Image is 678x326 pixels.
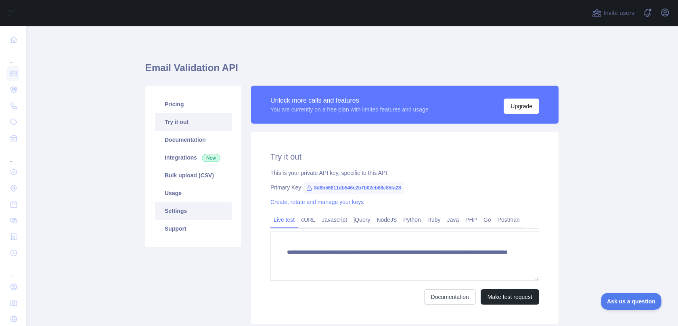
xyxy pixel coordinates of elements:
span: 8d8b56811db546e2b7b02eb68c85fa28 [303,182,404,194]
div: You are currently on a free plan with limited features and usage [270,105,429,114]
a: NodeJS [373,213,400,226]
div: Unlock more calls and features [270,96,429,105]
button: Make test request [481,289,539,305]
a: Java [444,213,462,226]
a: Pricing [155,95,232,113]
a: Bulk upload (CSV) [155,166,232,184]
div: ... [6,48,19,65]
div: ... [6,147,19,163]
a: Python [400,213,424,226]
div: Primary Key: [270,183,539,191]
a: Postman [494,213,523,226]
button: Invite users [590,6,636,19]
a: PHP [462,213,480,226]
div: This is your private API key, specific to this API. [270,169,539,177]
span: New [202,154,220,162]
a: Ruby [424,213,444,226]
span: Invite users [603,8,634,18]
a: Create, rotate and manage your keys [270,199,364,205]
a: Documentation [424,289,476,305]
a: Try it out [155,113,232,131]
button: Upgrade [504,99,539,114]
a: jQuery [350,213,373,226]
h1: Email Validation API [145,61,559,81]
a: Settings [155,202,232,220]
div: ... [6,262,19,278]
a: Live test [270,213,298,226]
a: Integrations New [155,149,232,166]
a: Documentation [155,131,232,149]
a: Usage [155,184,232,202]
a: cURL [298,213,318,226]
a: Javascript [318,213,350,226]
a: Support [155,220,232,238]
h2: Try it out [270,151,539,162]
iframe: Toggle Customer Support [601,293,662,310]
a: Go [480,213,494,226]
